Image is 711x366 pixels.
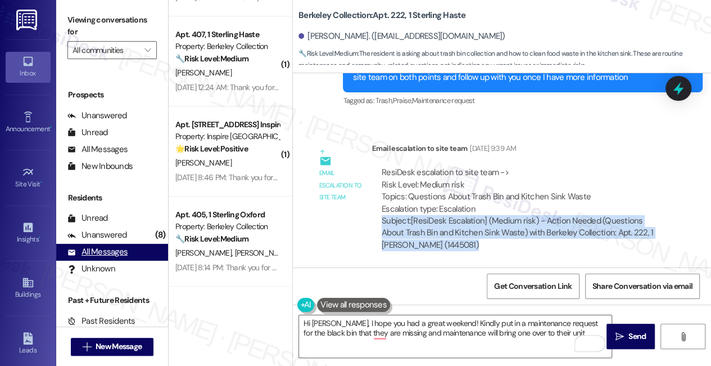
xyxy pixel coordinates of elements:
a: Site Visit • [6,163,51,193]
label: Viewing conversations for [67,11,157,41]
span: Praise , [392,96,411,105]
textarea: To enrich screen reader interactions, please activate Accessibility in Grammarly extension settings [299,315,612,358]
button: Send [606,324,655,349]
div: Unanswered [67,110,127,122]
div: Unread [67,212,108,224]
a: Buildings [6,273,51,303]
div: All Messages [67,144,128,155]
span: • [40,178,42,186]
div: Unknown [67,263,115,275]
div: ResiDesk escalation to site team -> Risk Level: Medium risk Topics: Questions About Trash Bin and... [382,167,660,215]
div: Email escalation to site team [372,142,669,158]
span: • [39,234,40,242]
a: Insights • [6,218,51,248]
div: Past + Future Residents [56,294,168,306]
a: Inbox [6,52,51,82]
span: [PERSON_NAME] [175,68,232,78]
span: [PERSON_NAME] [175,248,235,258]
div: All Messages [67,246,128,258]
button: New Message [71,338,154,356]
div: (8) [152,226,168,244]
span: Trash , [375,96,392,105]
div: Property: Berkeley Collection [175,221,279,233]
div: Prospects [56,89,168,101]
i:  [615,332,624,341]
div: Apt. [STREET_ADDRESS] Inspire Homes [GEOGRAPHIC_DATA] [175,119,279,131]
div: Residents [56,192,168,204]
div: Past Residents [67,315,135,327]
div: Property: Inspire [GEOGRAPHIC_DATA] [175,131,279,142]
span: : The resident is asking about trash bin collection and how to clean food waste in the kitchen si... [298,48,711,72]
span: Get Conversation Link [494,280,572,292]
span: Send [628,331,646,342]
div: Apt. 405, 1 Sterling Oxford [175,209,279,221]
span: New Message [96,341,142,352]
button: Get Conversation Link [487,274,579,299]
div: Apt. 407, 1 Sterling Haste [175,29,279,41]
div: Email escalation to site team [319,167,363,203]
div: Property: Berkeley Collection [175,41,279,52]
span: [PERSON_NAME] [235,248,291,258]
strong: 🔧 Risk Level: Medium [175,234,248,244]
div: [DATE] 9:39 AM [467,142,516,154]
strong: 🌟 Risk Level: Positive [175,144,248,154]
strong: 🔧 Risk Level: Medium [298,49,358,58]
input: All communities [73,41,139,59]
button: Share Conversation via email [585,274,700,299]
div: [PERSON_NAME]. ([EMAIL_ADDRESS][DOMAIN_NAME]) [298,30,505,42]
i:  [678,332,687,341]
span: Maintenance request [412,96,475,105]
div: New Inbounds [67,160,133,172]
div: Unanswered [67,229,127,241]
i:  [144,46,151,55]
div: Subject: [ResiDesk Escalation] (Medium risk) - Action Needed (Questions About Trash Bin and Kitch... [382,215,660,251]
div: Tagged as: [343,92,703,109]
b: Berkeley Collection: Apt. 222, 1 Sterling Haste [298,10,466,21]
span: Share Conversation via email [592,280,692,292]
strong: 🔧 Risk Level: Medium [175,53,248,64]
i:  [83,342,91,351]
img: ResiDesk Logo [16,10,39,30]
span: [PERSON_NAME] [175,158,232,168]
div: Unread [67,127,108,139]
a: Leads [6,329,51,359]
span: • [50,123,52,131]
